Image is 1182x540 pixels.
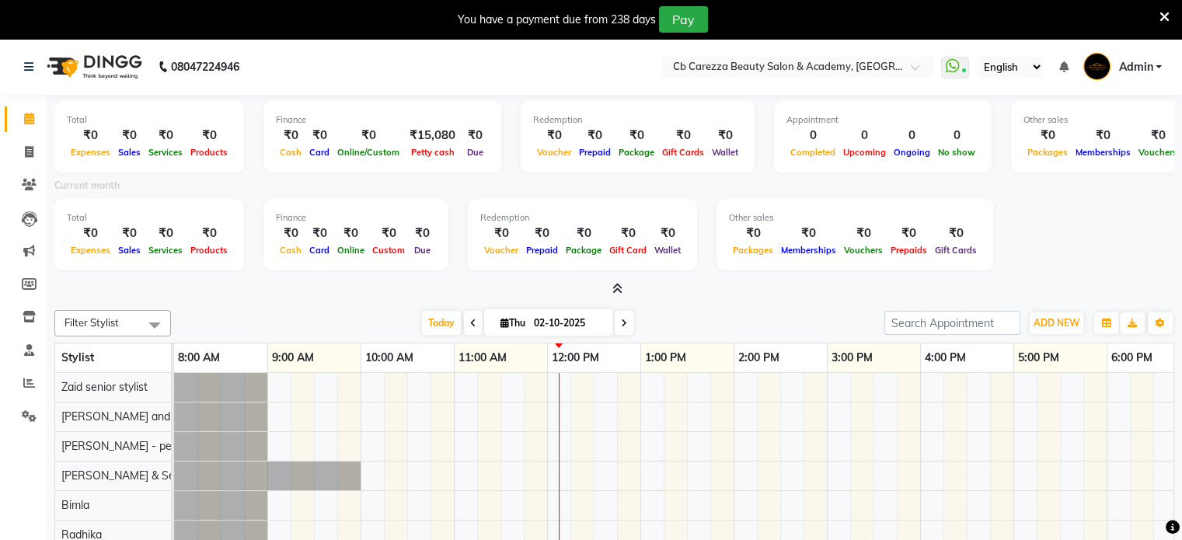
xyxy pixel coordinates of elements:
[890,147,934,158] span: Ongoing
[410,245,434,256] span: Due
[1034,317,1079,329] span: ADD NEW
[67,113,232,127] div: Total
[931,225,981,242] div: ₹0
[828,347,877,369] a: 3:00 PM
[67,211,232,225] div: Total
[1083,53,1111,80] img: Admin
[562,245,605,256] span: Package
[575,147,615,158] span: Prepaid
[145,225,187,242] div: ₹0
[839,127,890,145] div: 0
[529,312,607,335] input: 2025-10-02
[171,45,239,89] b: 08047224946
[368,245,409,256] span: Custom
[1072,147,1135,158] span: Memberships
[777,245,840,256] span: Memberships
[887,225,931,242] div: ₹0
[305,225,333,242] div: ₹0
[305,245,333,256] span: Card
[839,147,890,158] span: Upcoming
[333,245,368,256] span: Online
[1135,147,1181,158] span: Vouchers
[615,127,658,145] div: ₹0
[840,245,887,256] span: Vouchers
[934,147,979,158] span: No show
[276,127,305,145] div: ₹0
[921,347,970,369] a: 4:00 PM
[368,225,409,242] div: ₹0
[305,127,333,145] div: ₹0
[276,147,305,158] span: Cash
[333,147,403,158] span: Online/Custom
[40,45,146,89] img: logo
[333,127,403,145] div: ₹0
[67,147,114,158] span: Expenses
[54,179,120,193] label: Current month
[187,245,232,256] span: Products
[708,147,742,158] span: Wallet
[61,409,267,423] span: [PERSON_NAME] and eyelash Technician
[533,147,575,158] span: Voucher
[276,211,436,225] div: Finance
[305,147,333,158] span: Card
[480,211,685,225] div: Redemption
[658,147,708,158] span: Gift Cards
[462,127,489,145] div: ₹0
[522,245,562,256] span: Prepaid
[1072,127,1135,145] div: ₹0
[114,147,145,158] span: Sales
[931,245,981,256] span: Gift Cards
[1023,127,1072,145] div: ₹0
[533,113,742,127] div: Redemption
[1014,347,1063,369] a: 5:00 PM
[533,127,575,145] div: ₹0
[729,245,777,256] span: Packages
[562,225,605,242] div: ₹0
[187,147,232,158] span: Products
[276,113,489,127] div: Finance
[934,127,979,145] div: 0
[276,225,305,242] div: ₹0
[522,225,562,242] div: ₹0
[575,127,615,145] div: ₹0
[605,225,650,242] div: ₹0
[480,225,522,242] div: ₹0
[361,347,417,369] a: 10:00 AM
[884,311,1020,335] input: Search Appointment
[455,347,511,369] a: 11:00 AM
[1023,147,1072,158] span: Packages
[114,245,145,256] span: Sales
[276,245,305,256] span: Cash
[61,498,89,512] span: Bimla
[890,127,934,145] div: 0
[407,147,459,158] span: Petty cash
[422,311,461,335] span: Today
[61,439,180,453] span: [PERSON_NAME] - pedi
[174,347,224,369] a: 8:00 AM
[187,225,232,242] div: ₹0
[497,317,529,329] span: Thu
[67,225,114,242] div: ₹0
[729,225,777,242] div: ₹0
[1118,59,1152,75] span: Admin
[786,147,839,158] span: Completed
[268,347,318,369] a: 9:00 AM
[734,347,783,369] a: 2:00 PM
[61,350,94,364] span: Stylist
[65,316,119,329] span: Filter Stylist
[777,225,840,242] div: ₹0
[67,127,114,145] div: ₹0
[786,127,839,145] div: 0
[403,127,462,145] div: ₹15,080
[409,225,436,242] div: ₹0
[729,211,981,225] div: Other sales
[67,245,114,256] span: Expenses
[708,127,742,145] div: ₹0
[480,245,522,256] span: Voucher
[114,127,145,145] div: ₹0
[1135,127,1181,145] div: ₹0
[548,347,603,369] a: 12:00 PM
[650,225,685,242] div: ₹0
[145,245,187,256] span: Services
[114,225,145,242] div: ₹0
